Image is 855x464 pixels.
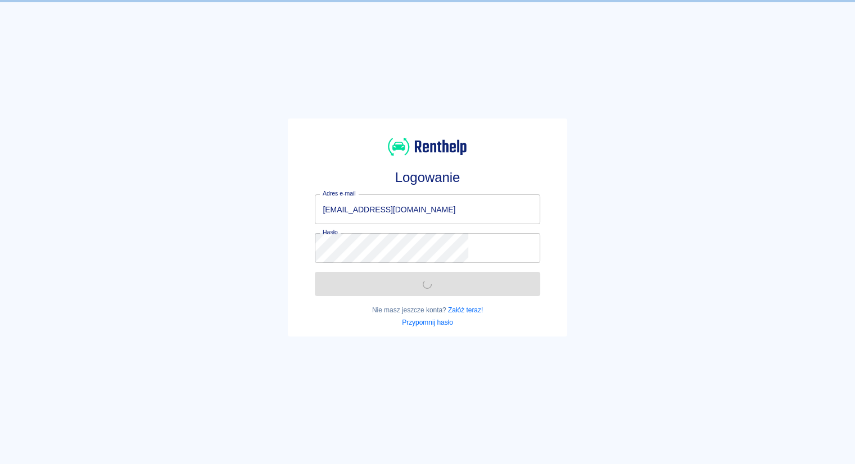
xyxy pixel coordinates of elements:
label: Hasło [323,228,338,236]
h3: Logowanie [315,170,540,185]
img: Renthelp logo [388,137,467,157]
a: Przypomnij hasło [402,319,453,326]
a: Załóż teraz! [448,306,483,314]
label: Adres e-mail [323,189,355,198]
p: Nie masz jeszcze konta? [315,305,540,315]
